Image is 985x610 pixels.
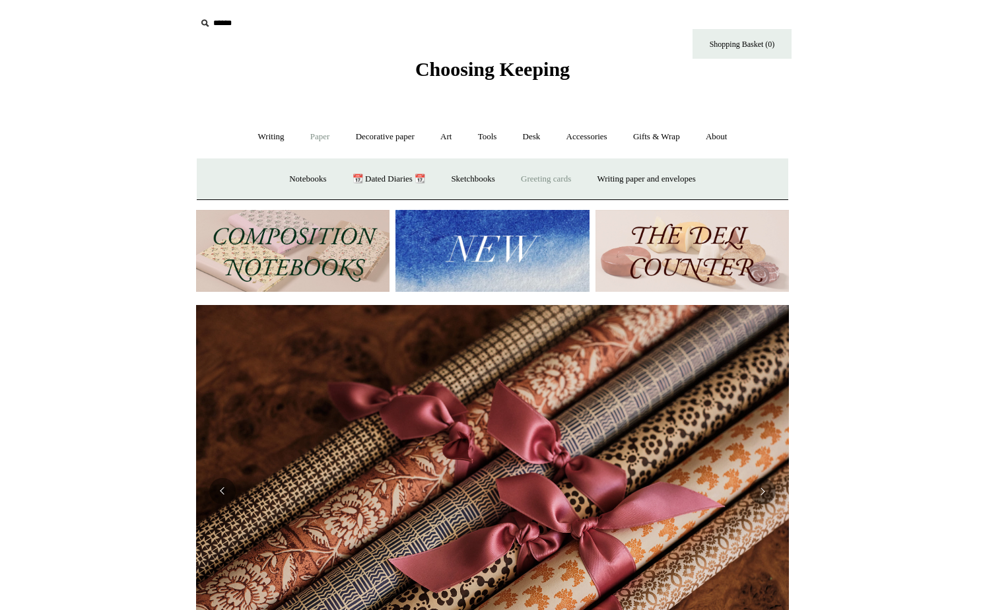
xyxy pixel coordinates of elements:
[621,119,692,154] a: Gifts & Wrap
[344,119,426,154] a: Decorative paper
[693,29,792,59] a: Shopping Basket (0)
[749,478,776,504] button: Next
[246,119,296,154] a: Writing
[209,478,236,504] button: Previous
[439,162,506,197] a: Sketchbooks
[595,210,789,292] img: The Deli Counter
[341,162,437,197] a: 📆 Dated Diaries 📆
[428,119,463,154] a: Art
[466,119,509,154] a: Tools
[395,210,589,292] img: New.jpg__PID:f73bdf93-380a-4a35-bcfe-7823039498e1
[509,162,583,197] a: Greeting cards
[277,162,338,197] a: Notebooks
[196,210,390,292] img: 202302 Composition ledgers.jpg__PID:69722ee6-fa44-49dd-a067-31375e5d54ec
[298,119,342,154] a: Paper
[511,119,553,154] a: Desk
[694,119,739,154] a: About
[555,119,619,154] a: Accessories
[415,69,570,78] a: Choosing Keeping
[586,162,708,197] a: Writing paper and envelopes
[415,58,570,80] span: Choosing Keeping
